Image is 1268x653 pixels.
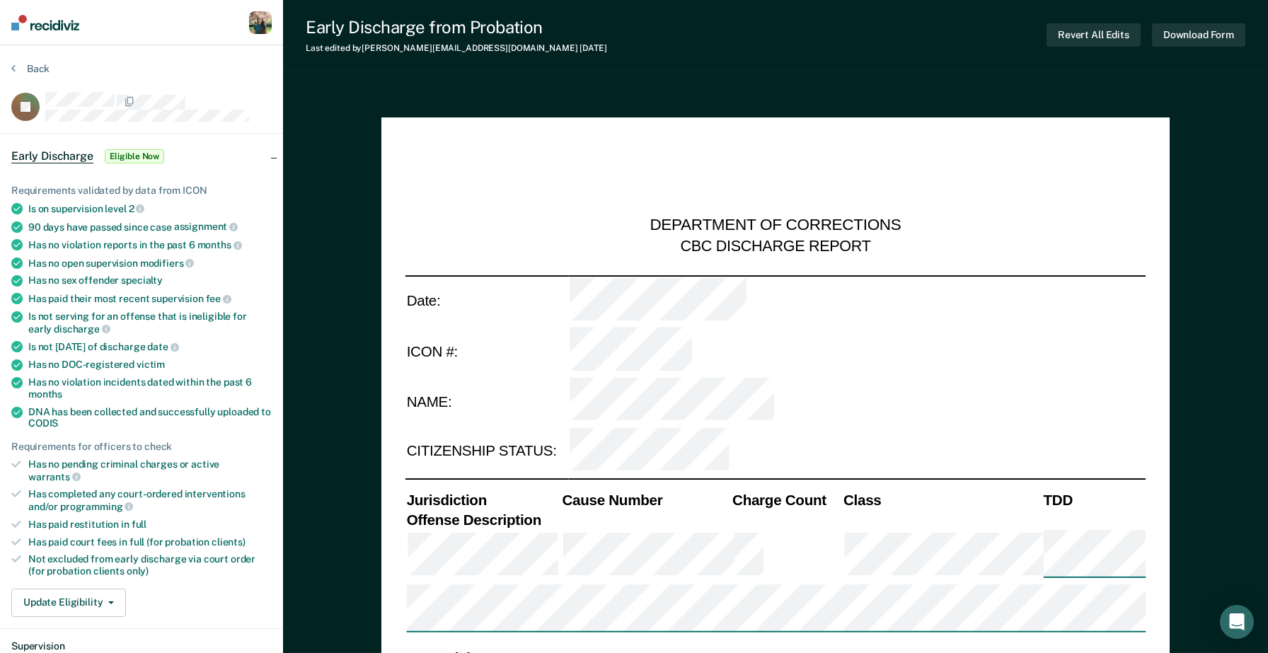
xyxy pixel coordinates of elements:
[405,275,568,326] td: Date:
[28,221,272,233] div: 90 days have passed since case
[1152,23,1245,47] button: Download Form
[60,501,133,512] span: programming
[405,376,568,427] td: NAME:
[1047,23,1141,47] button: Revert All Edits
[28,471,81,482] span: warrants
[28,519,272,531] div: Has paid restitution in
[132,519,146,530] span: full
[28,292,272,305] div: Has paid their most recent supervision
[580,43,606,53] span: [DATE]
[206,293,231,304] span: fee
[405,326,568,376] td: ICON #:
[28,388,62,400] span: months
[1042,491,1146,510] th: TDD
[140,258,195,269] span: modifiers
[11,149,93,163] span: Early Discharge
[147,341,178,352] span: date
[212,536,246,548] span: clients)
[28,488,272,512] div: Has completed any court-ordered interventions and/or
[405,510,561,529] th: Offense Description
[28,275,272,287] div: Has no sex offender
[105,149,165,163] span: Eligible Now
[28,406,272,430] div: DNA has been collected and successfully uploaded to
[28,238,272,251] div: Has no violation reports in the past 6
[842,491,1042,510] th: Class
[28,202,272,215] div: Is on supervision level
[306,43,607,53] div: Last edited by [PERSON_NAME][EMAIL_ADDRESS][DOMAIN_NAME]
[28,376,272,400] div: Has no violation incidents dated within the past 6
[11,589,126,617] button: Update Eligibility
[129,203,145,214] span: 2
[405,427,568,477] td: CITIZENSHIP STATUS:
[306,17,607,37] div: Early Discharge from Probation
[561,491,732,510] th: Cause Number
[28,257,272,270] div: Has no open supervision
[28,553,272,577] div: Not excluded from early discharge via court order (for probation clients
[28,311,272,335] div: Is not serving for an offense that is ineligible for early
[174,221,238,232] span: assignment
[197,239,242,250] span: months
[137,359,165,370] span: victim
[28,359,272,371] div: Has no DOC-registered
[54,323,110,335] span: discharge
[11,640,272,652] dt: Supervision
[11,441,272,453] div: Requirements for officers to check
[28,458,272,482] div: Has no pending criminal charges or active
[28,536,272,548] div: Has paid court fees in full (for probation
[127,565,149,577] span: only)
[650,216,901,236] div: DEPARTMENT OF CORRECTIONS
[731,491,842,510] th: Charge Count
[405,491,561,510] th: Jurisdiction
[11,15,79,30] img: Recidiviz
[121,275,163,286] span: specialty
[11,62,50,75] button: Back
[28,417,58,429] span: CODIS
[28,340,272,353] div: Is not [DATE] of discharge
[11,185,272,197] div: Requirements validated by data from ICON
[681,236,871,256] div: CBC DISCHARGE REPORT
[1220,605,1254,639] div: Open Intercom Messenger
